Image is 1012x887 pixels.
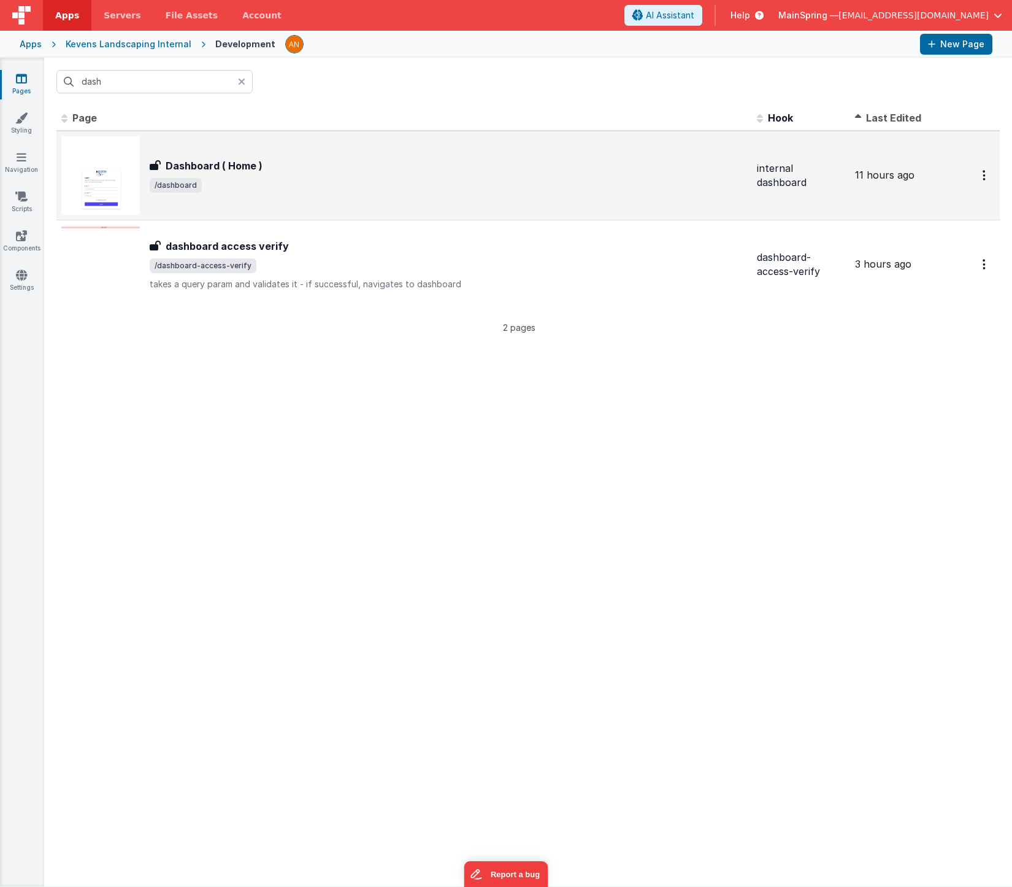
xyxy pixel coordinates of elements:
[866,112,921,124] span: Last Edited
[975,252,995,277] button: Options
[166,158,263,173] h3: Dashboard ( Home )
[150,258,256,273] span: /dashboard-access-verify
[975,163,995,188] button: Options
[150,178,202,193] span: /dashboard
[166,239,289,254] h3: dashboard access verify
[55,9,79,21] span: Apps
[104,9,140,21] span: Servers
[166,9,218,21] span: File Assets
[286,36,303,53] img: 63cd5caa8a31f9d016618d4acf466499
[56,70,253,93] input: Search pages, id's ...
[757,161,845,190] div: internal dashboard
[464,861,548,887] iframe: Marker.io feedback button
[838,9,989,21] span: [EMAIL_ADDRESS][DOMAIN_NAME]
[215,38,275,50] div: Development
[855,169,914,181] span: 11 hours ago
[56,321,981,334] p: 2 pages
[624,5,702,26] button: AI Assistant
[72,112,97,124] span: Page
[855,258,911,270] span: 3 hours ago
[757,250,845,279] div: dashboard-access-verify
[646,9,694,21] span: AI Assistant
[778,9,838,21] span: MainSpring —
[150,278,747,290] p: takes a query param and validates it - if successful, navigates to dashboard
[920,34,992,55] button: New Page
[20,38,42,50] div: Apps
[730,9,750,21] span: Help
[66,38,191,50] div: Kevens Landscaping Internal
[768,112,793,124] span: Hook
[778,9,1002,21] button: MainSpring — [EMAIL_ADDRESS][DOMAIN_NAME]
